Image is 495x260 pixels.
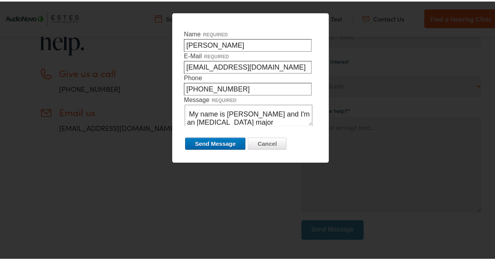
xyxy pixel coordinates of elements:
span: required [212,96,236,102]
input: Cancel [248,136,286,148]
label: Message [184,94,317,124]
input: Send Message [185,136,245,148]
span: required [203,30,228,36]
label: E-Mail [184,50,317,72]
textarea: Messagerequired [185,103,312,124]
input: E-Mailrequired [184,59,311,72]
input: Phone [184,81,311,94]
label: Name [184,28,317,50]
input: Namerequired [184,38,311,50]
span: required [204,52,229,58]
label: Phone [184,72,317,94]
